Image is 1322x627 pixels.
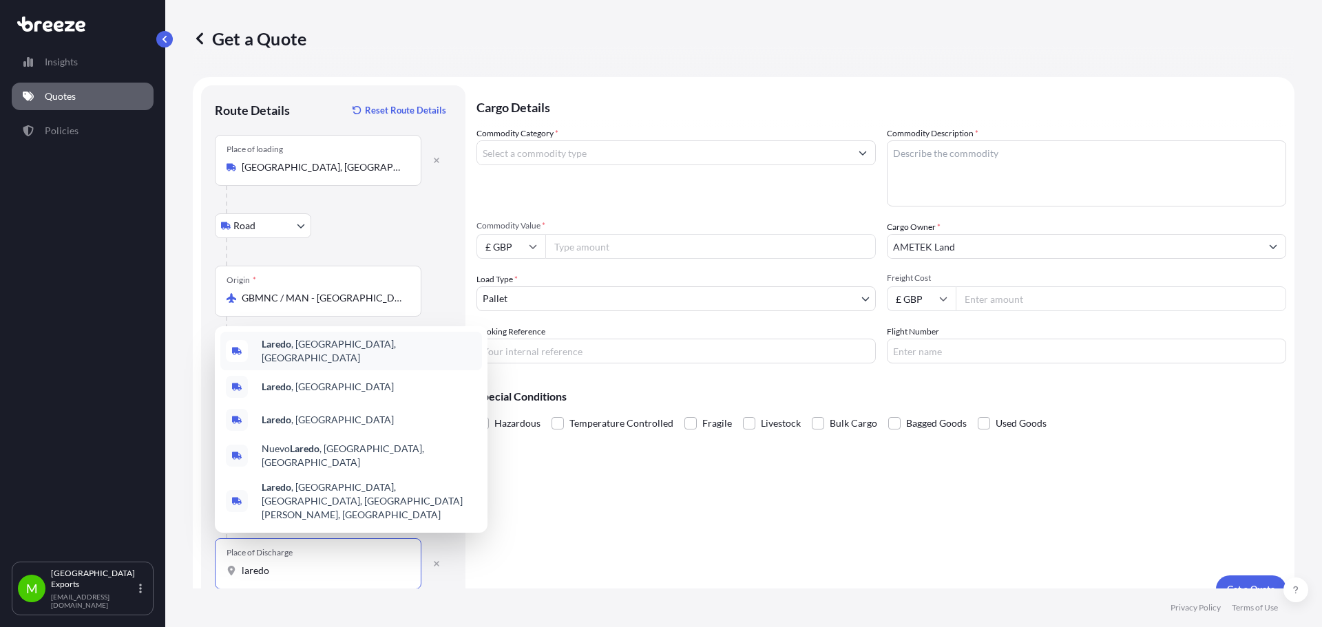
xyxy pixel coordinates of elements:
[887,220,941,234] label: Cargo Owner
[702,413,732,434] span: Fragile
[262,442,476,469] span: Nuevo , [GEOGRAPHIC_DATA], [GEOGRAPHIC_DATA]
[850,140,875,165] button: Show suggestions
[1261,234,1286,259] button: Show suggestions
[888,234,1261,259] input: Full name
[1232,602,1278,613] p: Terms of Use
[906,413,967,434] span: Bagged Goods
[761,413,801,434] span: Livestock
[887,273,1286,284] span: Freight Cost
[215,326,487,533] div: Show suggestions
[476,391,1286,402] p: Special Conditions
[215,213,311,238] button: Select transport
[262,380,394,394] span: , [GEOGRAPHIC_DATA]
[45,89,76,103] p: Quotes
[193,28,306,50] p: Get a Quote
[545,234,876,259] input: Type amount
[215,102,290,118] p: Route Details
[1171,602,1221,613] p: Privacy Policy
[262,481,291,493] b: Laredo
[1227,582,1275,596] p: Get a Quote
[477,140,850,165] input: Select a commodity type
[887,325,939,339] label: Flight Number
[26,582,38,595] span: M
[262,337,476,365] span: , [GEOGRAPHIC_DATA], [GEOGRAPHIC_DATA]
[45,55,78,69] p: Insights
[476,220,876,231] span: Commodity Value
[494,413,541,434] span: Hazardous
[956,286,1286,311] input: Enter amount
[242,291,404,305] input: Origin
[262,480,476,522] span: , [GEOGRAPHIC_DATA], [GEOGRAPHIC_DATA], [GEOGRAPHIC_DATA][PERSON_NAME], [GEOGRAPHIC_DATA]
[262,381,291,392] b: Laredo
[476,325,545,339] label: Booking Reference
[262,413,394,427] span: , [GEOGRAPHIC_DATA]
[483,292,507,306] span: Pallet
[227,275,256,286] div: Origin
[290,443,319,454] b: Laredo
[887,339,1286,363] input: Enter name
[569,413,673,434] span: Temperature Controlled
[365,103,446,117] p: Reset Route Details
[476,339,876,363] input: Your internal reference
[830,413,877,434] span: Bulk Cargo
[227,144,283,155] div: Place of loading
[996,413,1047,434] span: Used Goods
[233,219,255,233] span: Road
[476,273,518,286] span: Load Type
[242,160,404,174] input: Place of loading
[887,127,978,140] label: Commodity Description
[262,338,291,350] b: Laredo
[242,564,404,577] input: Place of Discharge
[227,547,293,558] div: Place of Discharge
[476,85,1286,127] p: Cargo Details
[45,124,78,138] p: Policies
[51,568,136,590] p: [GEOGRAPHIC_DATA] Exports
[51,593,136,609] p: [EMAIL_ADDRESS][DOMAIN_NAME]
[262,414,291,425] b: Laredo
[476,127,558,140] label: Commodity Category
